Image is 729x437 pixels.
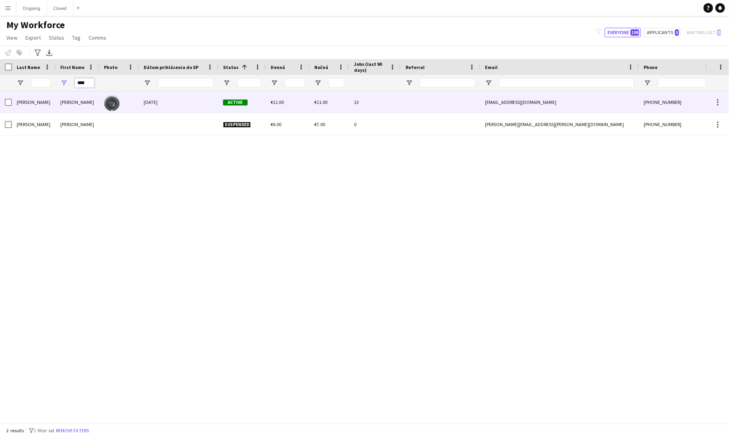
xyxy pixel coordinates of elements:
span: Tag [72,34,81,41]
span: Referral [406,64,425,70]
span: 5 [675,29,679,36]
button: Applicants5 [644,28,681,37]
span: Comms [88,34,106,41]
span: Photo [104,64,117,70]
span: Last Name [17,64,40,70]
div: 0 [349,113,401,135]
a: Comms [85,33,110,43]
input: Dátum prihlásenia do SP Filter Input [158,78,214,88]
img: Dávid Kuchel [104,95,120,111]
button: Closed [47,0,73,16]
span: Suspended [223,122,251,128]
span: First Name [60,64,85,70]
button: Open Filter Menu [60,79,67,86]
button: Open Filter Menu [144,79,151,86]
span: €11.00 [271,99,284,105]
span: Nočná [314,64,328,70]
button: Open Filter Menu [271,79,278,86]
div: 13 [349,91,401,113]
span: Denná [271,64,285,70]
button: Ongoing [16,0,47,16]
button: Open Filter Menu [314,79,321,86]
a: Status [46,33,67,43]
app-action-btn: Advanced filters [33,48,42,57]
input: Last Name Filter Input [31,78,51,88]
a: Tag [69,33,84,43]
div: [PERSON_NAME] [56,91,99,113]
input: Email Filter Input [499,78,634,88]
input: First Name Filter Input [75,78,94,88]
span: Dátum prihlásenia do SP [144,64,198,70]
button: Everyone198 [605,28,641,37]
input: Nočná Filter Input [329,78,344,88]
button: Open Filter Menu [406,79,413,86]
span: Export [25,34,41,41]
button: Remove filters [54,426,90,435]
input: Status Filter Input [237,78,261,88]
span: Status [223,64,239,70]
span: Status [49,34,64,41]
input: Referral Filter Input [420,78,475,88]
button: Open Filter Menu [485,79,492,86]
span: [DATE] [144,99,158,105]
div: [PERSON_NAME] [12,91,56,113]
span: 198 [631,29,639,36]
div: [PERSON_NAME] [12,113,56,135]
button: Open Filter Menu [644,79,651,86]
a: Export [22,33,44,43]
input: Denná Filter Input [285,78,305,88]
span: €7.00 [314,121,325,127]
a: View [3,33,21,43]
button: Open Filter Menu [17,79,24,86]
span: €11.00 [314,99,327,105]
div: [PERSON_NAME] [56,113,99,135]
div: [PERSON_NAME][EMAIL_ADDRESS][PERSON_NAME][DOMAIN_NAME] [480,113,639,135]
span: Phone [644,64,658,70]
button: Open Filter Menu [223,79,230,86]
span: Email [485,64,498,70]
span: My Workforce [6,19,65,31]
span: €6.00 [271,121,281,127]
span: 1 filter set [34,427,54,433]
div: [EMAIL_ADDRESS][DOMAIN_NAME] [480,91,639,113]
app-action-btn: Export XLSX [44,48,54,57]
span: Jobs (last 90 days) [354,61,387,73]
span: View [6,34,17,41]
span: Active [223,100,248,105]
